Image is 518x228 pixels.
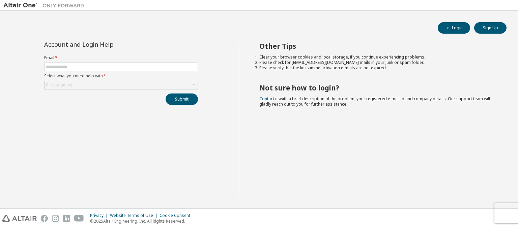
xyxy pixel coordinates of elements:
div: Website Terms of Use [110,213,160,218]
div: Privacy [90,213,110,218]
h2: Other Tips [259,42,495,50]
span: with a brief description of the problem, your registered e-mail id and company details. Our suppo... [259,96,490,107]
div: Click to select [46,82,72,88]
h2: Not sure how to login? [259,83,495,92]
div: Click to select [45,81,198,89]
button: Submit [166,93,198,105]
li: Please check for [EMAIL_ADDRESS][DOMAIN_NAME] mails in your junk or spam folder. [259,60,495,65]
label: Email [44,55,198,61]
img: linkedin.svg [63,215,70,222]
li: Please verify that the links in the activation e-mails are not expired. [259,65,495,71]
div: Cookie Consent [160,213,194,218]
li: Clear your browser cookies and local storage, if you continue experiencing problems. [259,54,495,60]
a: Contact us [259,96,280,102]
button: Sign Up [474,22,507,34]
img: Altair One [3,2,88,9]
p: © 2025 Altair Engineering, Inc. All Rights Reserved. [90,218,194,224]
label: Select what you need help with [44,73,198,79]
img: instagram.svg [52,215,59,222]
div: Account and Login Help [44,42,167,47]
img: youtube.svg [74,215,84,222]
img: facebook.svg [41,215,48,222]
button: Login [438,22,470,34]
img: altair_logo.svg [2,215,37,222]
